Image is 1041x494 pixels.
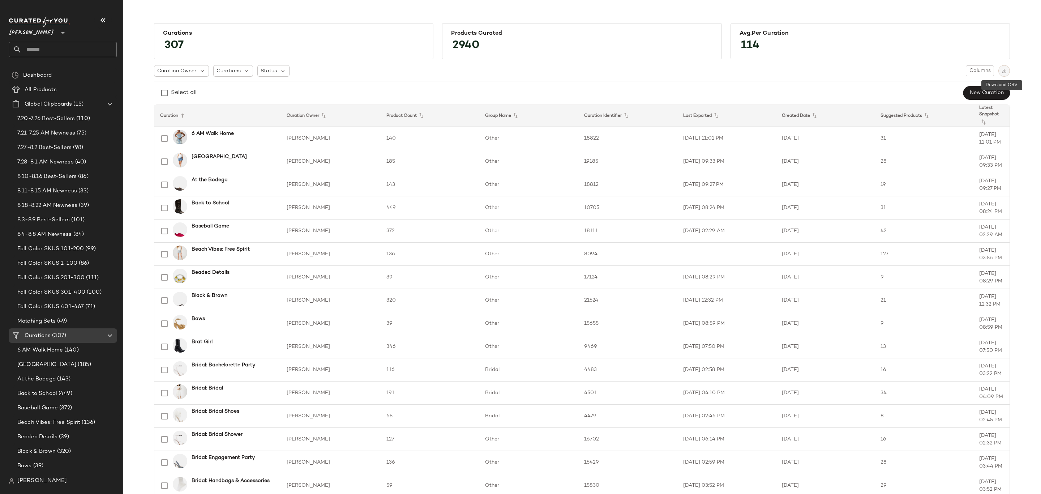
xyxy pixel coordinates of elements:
[973,243,1010,266] td: [DATE] 03:56 PM
[32,462,44,470] span: (39)
[776,173,875,196] td: [DATE]
[578,150,677,173] td: 19185
[776,451,875,474] td: [DATE]
[192,431,243,438] b: Bridal: Bridal Shower
[192,176,228,184] b: At the Bodega
[281,358,381,382] td: [PERSON_NAME]
[875,150,973,173] td: 28
[677,196,776,220] td: [DATE] 08:24 PM
[381,312,479,335] td: 39
[479,266,578,289] td: Other
[578,312,677,335] td: 15655
[281,196,381,220] td: [PERSON_NAME]
[875,243,973,266] td: 127
[281,266,381,289] td: [PERSON_NAME]
[677,358,776,382] td: [DATE] 02:58 PM
[17,303,84,311] span: Fall Color SKUS 401-467
[973,451,1010,474] td: [DATE] 03:44 PM
[740,30,1001,37] div: Avg.per Curation
[17,375,56,383] span: At the Bodega
[173,292,187,306] img: STEVEMADDEN_SHOE_TRELLA_BROWN-SUEDE_01.jpg
[479,105,578,127] th: Group Name
[261,67,277,75] span: Status
[677,266,776,289] td: [DATE] 08:29 PM
[17,187,77,195] span: 8.11-8.15 AM Newness
[973,312,1010,335] td: [DATE] 08:59 PM
[875,266,973,289] td: 9
[72,230,84,239] span: (84)
[192,199,229,207] b: Back to School
[56,375,71,383] span: (143)
[192,454,255,461] b: Bridal: Engagement Party
[381,382,479,405] td: 191
[17,477,67,485] span: [PERSON_NAME]
[479,382,578,405] td: Bridal
[381,105,479,127] th: Product Count
[479,335,578,358] td: Other
[281,382,381,405] td: [PERSON_NAME]
[281,451,381,474] td: [PERSON_NAME]
[17,389,57,398] span: Back to School
[677,173,776,196] td: [DATE] 09:27 PM
[281,150,381,173] td: [PERSON_NAME]
[157,67,196,75] span: Curation Owner
[381,405,479,428] td: 65
[281,105,381,127] th: Curation Owner
[157,33,191,59] span: 307
[381,220,479,243] td: 372
[776,358,875,382] td: [DATE]
[163,30,424,37] div: Curations
[17,115,75,123] span: 7.20-7.26 Best-Sellers
[875,196,973,220] td: 31
[17,346,63,354] span: 6 AM Walk Home
[445,33,487,59] span: 2940
[578,289,677,312] td: 21524
[80,418,95,427] span: (136)
[9,25,54,38] span: [PERSON_NAME]
[74,158,86,166] span: (40)
[677,105,776,127] th: Last Exported
[973,266,1010,289] td: [DATE] 08:29 PM
[77,201,89,210] span: (39)
[51,332,66,340] span: (307)
[57,433,69,441] span: (39)
[479,358,578,382] td: Bridal
[17,201,77,210] span: 8.18-8.22 AM Newness
[72,144,83,152] span: (98)
[381,243,479,266] td: 136
[57,389,72,398] span: (449)
[17,404,58,412] span: Baseball Game
[25,332,51,340] span: Curations
[17,447,56,456] span: Black & Brown
[875,428,973,451] td: 16
[281,127,381,150] td: [PERSON_NAME]
[578,335,677,358] td: 9469
[25,86,57,94] span: All Products
[173,408,187,422] img: STEVEMADDEN_SHOES_BENNI_WHITE_01.jpg
[381,127,479,150] td: 140
[17,144,72,152] span: 7.27-8.2 Best-Sellers
[17,259,77,268] span: Fall Color SKUS 1-100
[173,431,187,445] img: STEVEMADDEN_SHOES_TIA_WHITEMULTI_01.jpg
[479,243,578,266] td: Other
[75,129,87,137] span: (75)
[451,30,712,37] div: Products Curated
[578,405,677,428] td: 4479
[192,246,250,253] b: Beach Vibes: Free Spirit
[578,266,677,289] td: 17124
[973,150,1010,173] td: [DATE] 09:33 PM
[479,220,578,243] td: Other
[281,428,381,451] td: [PERSON_NAME]
[381,196,479,220] td: 449
[479,127,578,150] td: Other
[76,361,91,369] span: (185)
[875,451,973,474] td: 28
[17,433,57,441] span: Beaded Details
[578,243,677,266] td: 8094
[281,335,381,358] td: [PERSON_NAME]
[17,230,72,239] span: 8.4-8.8 AM Newness
[17,418,80,427] span: Beach Vibes: Free Spirit
[969,68,991,74] span: Columns
[1002,68,1007,73] img: svg%3e
[173,269,187,283] img: STEVEMADDEN_HANDBAGS_BKINSLEY_LEMON_ac55a74b-54f9-49e2-953f-17e60c543d76.jpg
